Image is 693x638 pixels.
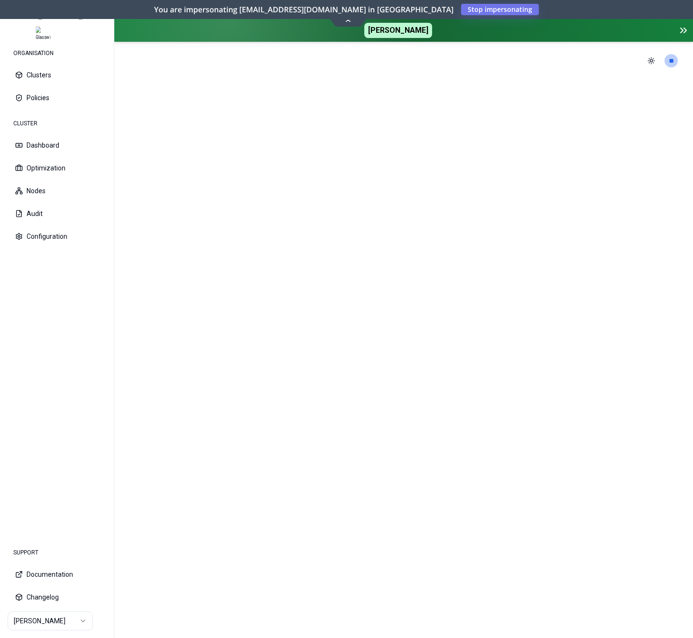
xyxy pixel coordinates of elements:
[8,87,106,108] button: Policies
[8,587,106,608] button: Changelog
[8,564,106,585] button: Documentation
[364,23,432,38] span: [PERSON_NAME]
[8,226,106,247] button: Configuration
[8,158,106,178] button: Optimization
[8,543,106,562] div: SUPPORT
[8,203,106,224] button: Audit
[8,135,106,156] button: Dashboard
[8,180,106,201] button: Nodes
[8,114,106,133] div: CLUSTER
[8,44,106,63] div: ORGANISATION
[8,65,106,85] button: Clusters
